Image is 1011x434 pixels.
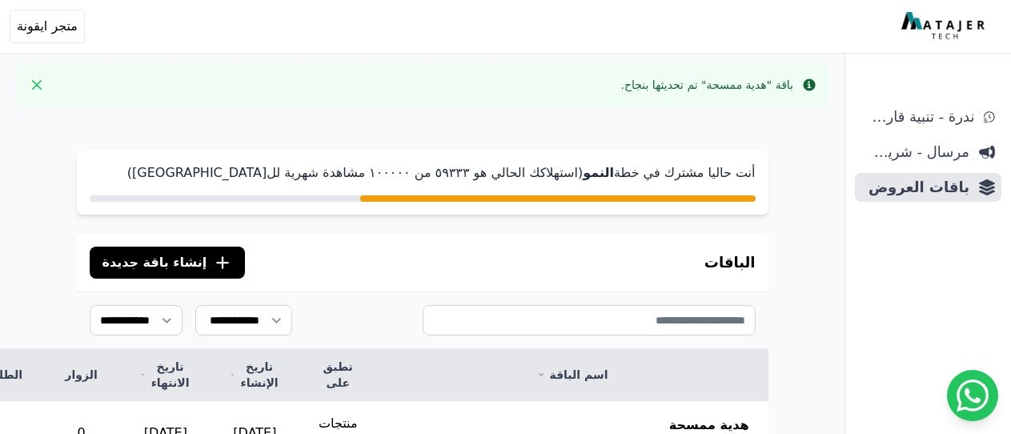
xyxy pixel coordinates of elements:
[621,77,794,93] div: باقة "هدية ممسحة" تم تحديثها بنجاح.
[901,12,989,41] img: MatajerTech Logo
[861,176,969,199] span: باقات العروض
[583,165,614,180] strong: النمو
[17,17,78,36] span: متجر ايقونة
[704,251,756,274] h3: الباقات
[299,349,377,401] th: تطبق على
[24,72,50,98] button: Close
[42,349,121,401] th: الزوار
[102,253,207,272] span: إنشاء باقة جديدة
[395,367,748,383] a: اسم الباقة
[230,359,280,391] a: تاريخ الإنشاء
[10,10,85,43] button: متجر ايقونة
[90,163,756,183] p: أنت حاليا مشترك في خطة (استهلاكك الحالي هو ٥٩۳۳۳ من ١۰۰۰۰۰ مشاهدة شهرية لل[GEOGRAPHIC_DATA])
[90,247,246,279] button: إنشاء باقة جديدة
[861,106,974,128] span: ندرة - تنبية قارب علي النفاذ
[140,359,191,391] a: تاريخ الانتهاء
[861,141,969,163] span: مرسال - شريط دعاية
